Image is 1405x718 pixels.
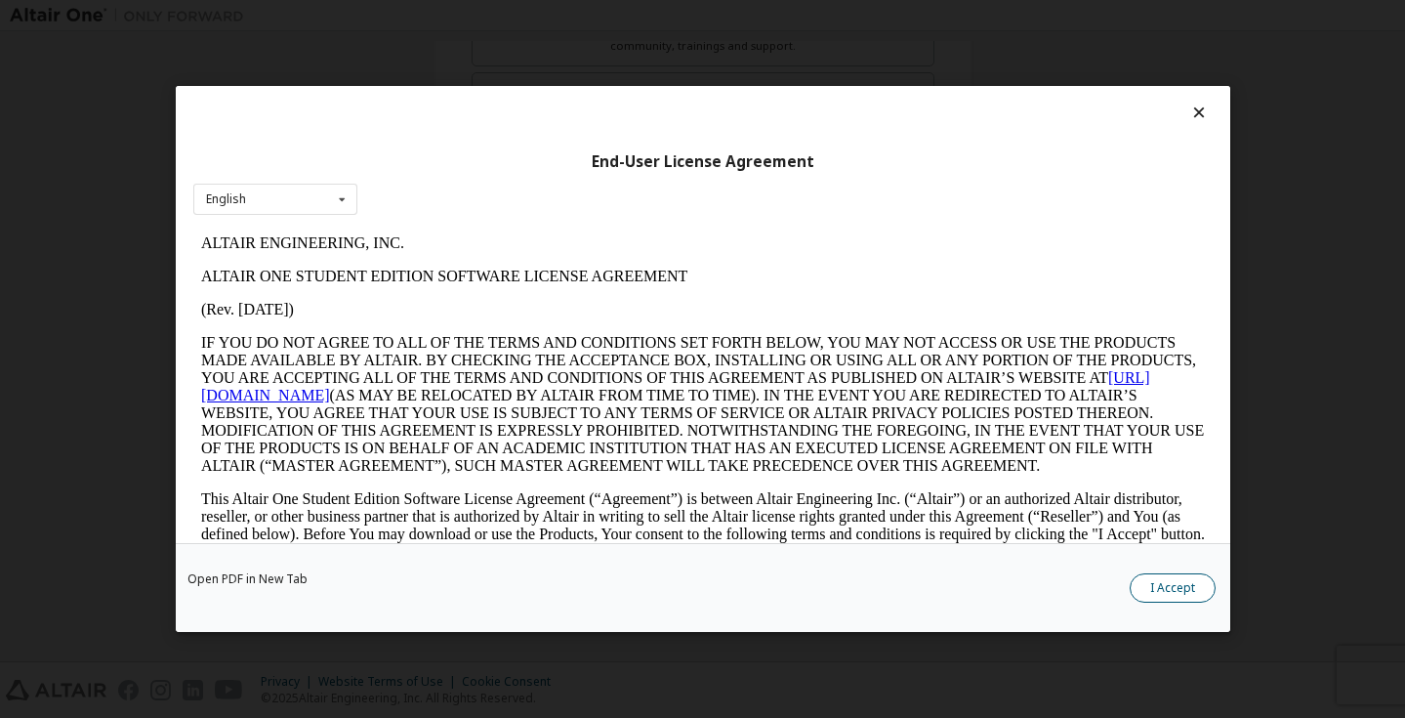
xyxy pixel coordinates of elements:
[8,143,957,177] a: [URL][DOMAIN_NAME]
[8,74,1012,92] p: (Rev. [DATE])
[8,107,1012,248] p: IF YOU DO NOT AGREE TO ALL OF THE TERMS AND CONDITIONS SET FORTH BELOW, YOU MAY NOT ACCESS OR USE...
[193,152,1213,172] div: End-User License Agreement
[8,8,1012,25] p: ALTAIR ENGINEERING, INC.
[8,41,1012,59] p: ALTAIR ONE STUDENT EDITION SOFTWARE LICENSE AGREEMENT
[206,193,246,205] div: English
[1130,573,1216,603] button: I Accept
[8,264,1012,334] p: This Altair One Student Edition Software License Agreement (“Agreement”) is between Altair Engine...
[187,573,308,585] a: Open PDF in New Tab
